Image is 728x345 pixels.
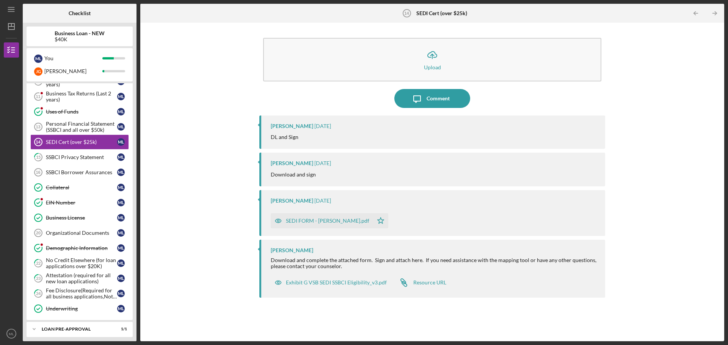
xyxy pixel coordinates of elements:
[36,94,40,99] tspan: 11
[46,169,117,175] div: SSBCI Borrower Assurances
[30,150,129,165] a: 15SSBCI Privacy StatementML
[314,160,331,166] time: 2025-07-23 16:48
[69,10,91,16] b: Checklist
[36,231,41,235] tspan: 20
[46,109,117,115] div: Uses of Funds
[117,93,125,100] div: M L
[36,276,41,281] tspan: 23
[36,170,40,175] tspan: 16
[36,261,41,266] tspan: 22
[44,65,102,78] div: [PERSON_NAME]
[263,38,601,81] button: Upload
[30,180,129,195] a: CollateralML
[117,244,125,252] div: M L
[30,210,129,225] a: Business LicenseML
[46,287,117,300] div: Fee Disclosure(Required for all business applications,Not needed for Contractor loans)
[46,272,117,284] div: Attestation (required for all new loan applications)
[46,230,117,236] div: Organizational Documents
[36,79,41,84] tspan: 10
[9,332,14,336] text: ML
[271,213,388,228] button: SEDI FORM - [PERSON_NAME].pdf
[30,271,129,286] a: 23Attestation (required for all new loan applications)ML
[117,214,125,222] div: M L
[404,11,409,16] tspan: 14
[4,326,19,341] button: ML
[46,215,117,221] div: Business License
[271,160,313,166] div: [PERSON_NAME]
[117,229,125,237] div: M L
[117,305,125,312] div: M L
[117,108,125,116] div: M L
[117,169,125,176] div: M L
[30,165,129,180] a: 16SSBCI Borrower AssurancesML
[271,275,391,290] button: Exhibit G VSB SEDI SSBCI Eligibility_v3.pdf
[117,259,125,267] div: M L
[424,64,441,70] div: Upload
[36,125,40,129] tspan: 13
[117,275,125,282] div: M L
[44,52,102,65] div: You
[286,279,387,286] div: Exhibit G VSB SEDI SSBCI Eligibility_v3.pdf
[30,104,129,119] a: Uses of FundsML
[34,67,42,76] div: J G
[271,257,598,269] div: Download and complete the attached form. Sign and attach here. If you need assistance with the ma...
[55,36,105,42] div: $40K
[394,275,446,290] a: Resource URL
[271,133,298,141] p: DL and Sign
[30,134,129,150] a: 14SEDI Cert (over $25k)ML
[314,198,331,204] time: 2025-07-23 16:48
[286,218,369,224] div: SEDI FORM - [PERSON_NAME].pdf
[36,155,41,160] tspan: 15
[46,91,117,103] div: Business Tax Returns (Last 2 years)
[271,170,316,179] p: Download and sign
[30,256,129,271] a: 22No Credit Elsewhere (for loan applications over $20K)ML
[46,121,117,133] div: Personal Financial Statement (SSBCI and all over $50k)
[117,290,125,297] div: M L
[30,301,129,316] a: UnderwritingML
[394,89,470,108] button: Comment
[46,200,117,206] div: EIN Number
[46,139,117,145] div: SEDI Cert (over $25k)
[55,30,105,36] b: Business Loan - NEW
[30,195,129,210] a: EIN NumberML
[416,10,467,16] b: SEDI Cert (over $25k)
[117,138,125,146] div: M L
[42,327,108,331] div: LOAN PRE-APPROVAL
[46,184,117,190] div: Collateral
[271,247,313,253] div: [PERSON_NAME]
[46,154,117,160] div: SSBCI Privacy Statement
[30,240,129,256] a: Demographic InformationML
[34,55,42,63] div: M L
[427,89,450,108] div: Comment
[413,279,446,286] div: Resource URL
[46,257,117,269] div: No Credit Elsewhere (for loan applications over $20K)
[30,119,129,134] a: 13Personal Financial Statement (SSBCI and all over $50k)ML
[30,225,129,240] a: 20Organizational DocumentsML
[314,123,331,129] time: 2025-08-07 15:04
[117,199,125,206] div: M L
[46,245,117,251] div: Demographic Information
[271,123,313,129] div: [PERSON_NAME]
[36,291,41,296] tspan: 24
[117,184,125,191] div: M L
[36,140,41,144] tspan: 14
[113,327,127,331] div: 1 / 1
[30,89,129,104] a: 11Business Tax Returns (Last 2 years)ML
[271,198,313,204] div: [PERSON_NAME]
[30,286,129,301] a: 24Fee Disclosure(Required for all business applications,Not needed for Contractor loans)ML
[117,123,125,131] div: M L
[117,153,125,161] div: M L
[46,306,117,312] div: Underwriting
